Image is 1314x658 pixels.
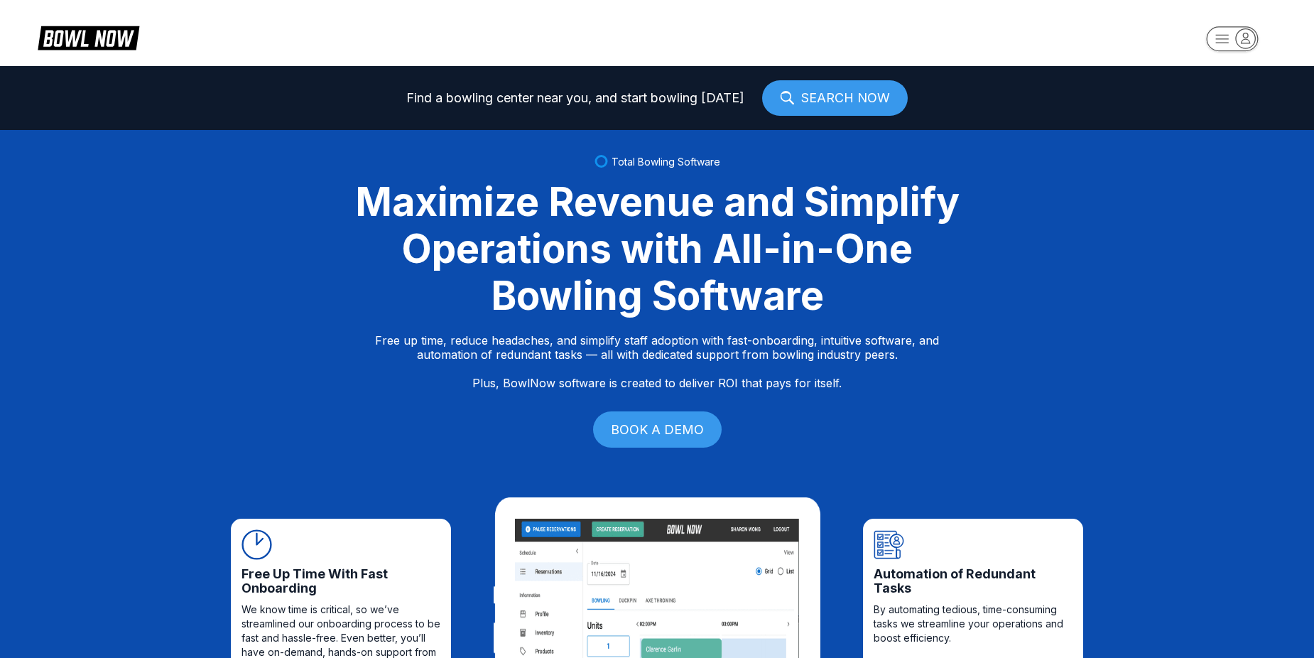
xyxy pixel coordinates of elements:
a: BOOK A DEMO [593,411,722,448]
a: SEARCH NOW [762,80,908,116]
div: Maximize Revenue and Simplify Operations with All-in-One Bowling Software [337,178,977,319]
span: By automating tedious, time-consuming tasks we streamline your operations and boost efficiency. [874,603,1073,645]
span: Automation of Redundant Tasks [874,567,1073,595]
span: Free Up Time With Fast Onboarding [241,567,440,595]
span: Find a bowling center near you, and start bowling [DATE] [406,91,744,105]
p: Free up time, reduce headaches, and simplify staff adoption with fast-onboarding, intuitive softw... [375,333,939,390]
span: Total Bowling Software [612,156,720,168]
